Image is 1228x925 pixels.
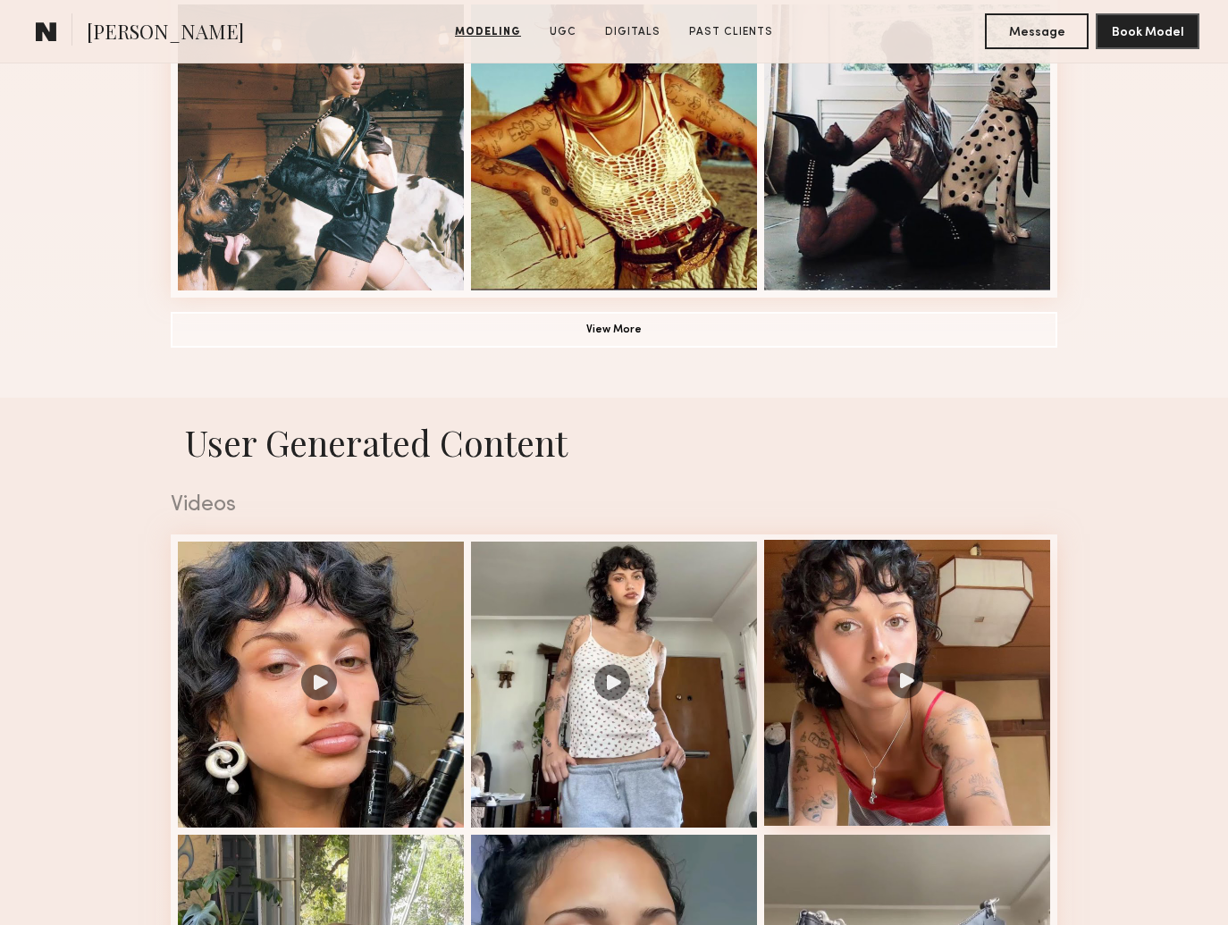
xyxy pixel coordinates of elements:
h1: User Generated Content [156,419,1072,466]
span: [PERSON_NAME] [87,18,244,49]
div: Videos [171,494,1057,517]
a: UGC [543,24,584,40]
button: Message [985,13,1089,49]
button: View More [171,312,1057,348]
a: Book Model [1096,23,1199,38]
a: Modeling [448,24,528,40]
a: Past Clients [682,24,780,40]
button: Book Model [1096,13,1199,49]
a: Digitals [598,24,668,40]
